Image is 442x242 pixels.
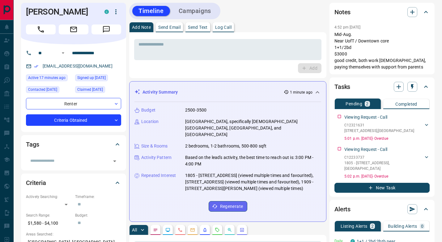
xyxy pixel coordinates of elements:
[77,86,103,93] span: Claimed [DATE]
[334,202,430,217] div: Alerts
[421,224,423,228] p: 0
[153,227,158,232] svg: Notes
[26,24,56,34] span: Call
[75,213,121,218] p: Budget:
[26,175,121,190] div: Criteria
[344,114,387,121] p: Viewing Request - Call
[26,213,72,218] p: Search Range:
[43,64,113,68] a: [EMAIL_ADDRESS][DOMAIN_NAME]
[334,7,351,17] h2: Notes
[341,224,368,228] p: Listing Alerts
[344,153,430,173] div: C122337371805 - [STREET_ADDRESS],[GEOGRAPHIC_DATA]
[26,231,121,237] p: Areas Searched:
[190,227,195,232] svg: Emails
[141,107,155,113] p: Budget
[371,224,374,228] p: 2
[344,128,414,134] p: [STREET_ADDRESS] , [GEOGRAPHIC_DATA]
[26,86,72,95] div: Mon Jul 07 2025
[209,201,247,212] button: Regenerate
[334,82,350,92] h2: Tasks
[290,90,312,95] p: 1 minute ago
[344,174,430,179] p: 5:02 p.m. [DATE] - Overdue
[26,139,39,149] h2: Tags
[366,102,368,106] p: 2
[26,137,121,152] div: Tags
[334,5,430,20] div: Notes
[188,25,208,29] p: Send Text
[388,224,417,228] p: Building Alerts
[185,154,321,167] p: Based on the lead's activity, the best time to reach out is: 3:00 PM - 4:00 PM
[141,172,176,179] p: Repeated Interest
[215,227,220,232] svg: Requests
[185,143,266,149] p: 2 bedrooms, 1-2 bathrooms, 500-800 sqft
[215,25,232,29] p: Log Call
[165,227,170,232] svg: Lead Browsing Activity
[141,118,159,125] p: Location
[26,178,46,188] h2: Criteria
[334,79,430,94] div: Tasks
[334,204,351,214] h2: Alerts
[227,227,232,232] svg: Opportunities
[344,146,387,153] p: Viewing Request - Call
[75,194,121,200] p: Timeframe:
[134,86,321,98] div: Activity Summary1 minute ago
[91,24,121,34] span: Message
[344,136,430,141] p: 5:01 p.m. [DATE] - Overdue
[185,172,321,192] p: 1805 - [STREET_ADDRESS] (viewed multiple times and favourited), [STREET_ADDRESS] (viewed multiple...
[26,7,95,17] h1: [PERSON_NAME]
[344,121,430,135] div: C12321631[STREET_ADDRESS],[GEOGRAPHIC_DATA]
[132,6,170,16] button: Timeline
[75,74,121,83] div: Mon Jul 07 2025
[172,6,217,16] button: Campaigns
[59,24,88,34] span: Email
[28,75,66,81] span: Active 17 minutes ago
[141,143,168,149] p: Size & Rooms
[344,122,414,128] p: C12321631
[395,102,417,106] p: Completed
[77,75,106,81] span: Signed up [DATE]
[26,74,72,83] div: Tue Aug 12 2025
[344,155,423,160] p: C12233737
[26,218,72,228] p: $1,580 - $4,100
[142,89,178,95] p: Activity Summary
[59,49,67,57] button: Open
[202,227,207,232] svg: Listing Alerts
[26,98,121,109] div: Renter
[75,86,121,95] div: Mon Jul 07 2025
[28,86,57,93] span: Contacted [DATE]
[158,25,181,29] p: Send Email
[132,228,137,232] p: All
[240,227,244,232] svg: Agent Actions
[334,183,430,193] button: New Task
[344,160,423,171] p: 1805 - [STREET_ADDRESS] , [GEOGRAPHIC_DATA]
[346,102,362,106] p: Pending
[132,25,151,29] p: Add Note
[34,64,38,68] svg: Email Verified
[185,107,206,113] p: 2500-3500
[26,114,121,126] div: Criteria Obtained
[334,25,361,29] p: 4:52 pm [DATE]
[104,10,109,14] div: condos.ca
[141,154,172,161] p: Activity Pattern
[185,118,321,138] p: [GEOGRAPHIC_DATA], specifically [DEMOGRAPHIC_DATA][GEOGRAPHIC_DATA], [GEOGRAPHIC_DATA], and [GEOG...
[110,157,119,165] button: Open
[26,194,72,200] p: Actively Searching:
[178,227,183,232] svg: Calls
[334,31,430,70] p: Mid-Aug. Near UofT / Downtown core 1+1/2bd $3000 good credit, both work [DEMOGRAPHIC_DATA], payin...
